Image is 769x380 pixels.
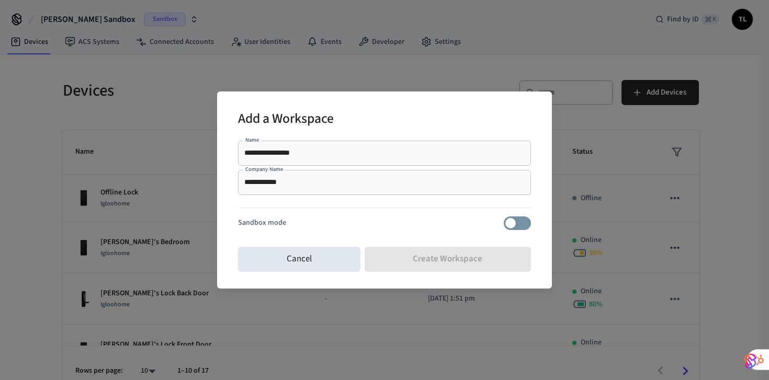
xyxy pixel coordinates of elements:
p: Sandbox mode [238,217,286,228]
button: Cancel [238,247,360,272]
img: SeamLogoGradient.69752ec5.svg [744,353,756,370]
label: Name [245,136,259,144]
h2: Add a Workspace [238,104,334,136]
label: Company Name [245,165,283,173]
